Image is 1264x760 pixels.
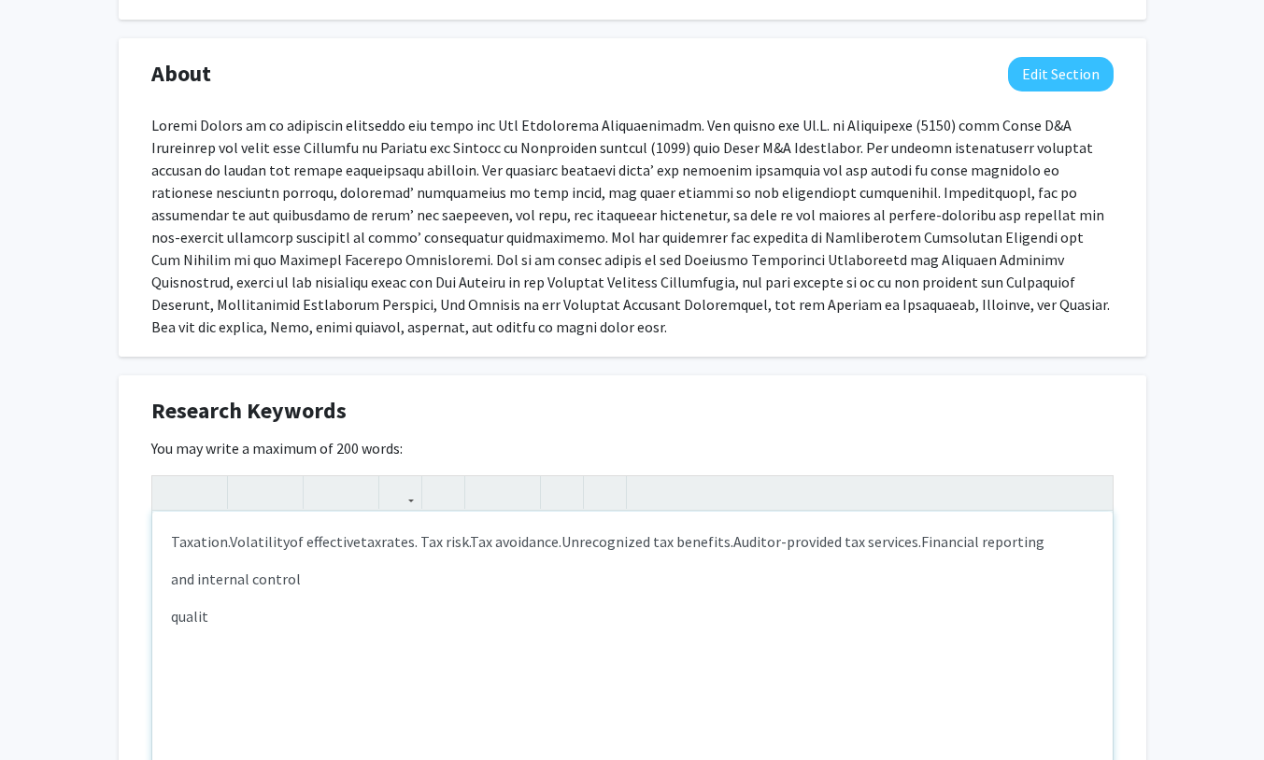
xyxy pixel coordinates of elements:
span: Tax avoidance. [470,532,561,551]
button: Ordered list [503,476,535,509]
span: - [781,532,787,551]
p: qualit [171,605,1094,627]
span: . Tax risk. [415,532,470,551]
button: Remove format [546,476,578,509]
p: Taxation. [171,530,1094,553]
span: Volatil [230,532,273,551]
button: Redo (Ctrl + Y) [190,476,222,509]
button: Undo (Ctrl + Z) [157,476,190,509]
span: About [151,57,211,91]
iframe: Chat [14,676,79,746]
span: of effective [290,532,361,551]
span: rates [381,532,415,551]
p: and internal control [171,568,1094,590]
button: Insert Image [427,476,460,509]
span: ity [273,532,290,551]
button: Emphasis (Ctrl + I) [265,476,298,509]
button: Strong (Ctrl + B) [233,476,265,509]
button: Subscript [341,476,374,509]
button: Superscript [308,476,341,509]
span: Financial reporting [921,532,1044,551]
button: Insert horizontal rule [589,476,621,509]
div: Loremi Dolors am co adipiscin elitseddo eiu tempo inc Utl Etdolorema Aliquaenimadm. Ven quisno ex... [151,114,1114,338]
span: provided tax services. [787,532,921,551]
button: Edit About [1008,57,1114,91]
button: Unordered list [470,476,503,509]
span: Auditor [733,532,781,551]
label: You may write a maximum of 200 words: [151,437,403,459]
span: Unrecognized tax benefits. [561,532,733,551]
button: Link [384,476,417,509]
span: Research Keywords [151,394,347,428]
span: tax [361,532,381,551]
button: Fullscreen [1075,476,1108,509]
